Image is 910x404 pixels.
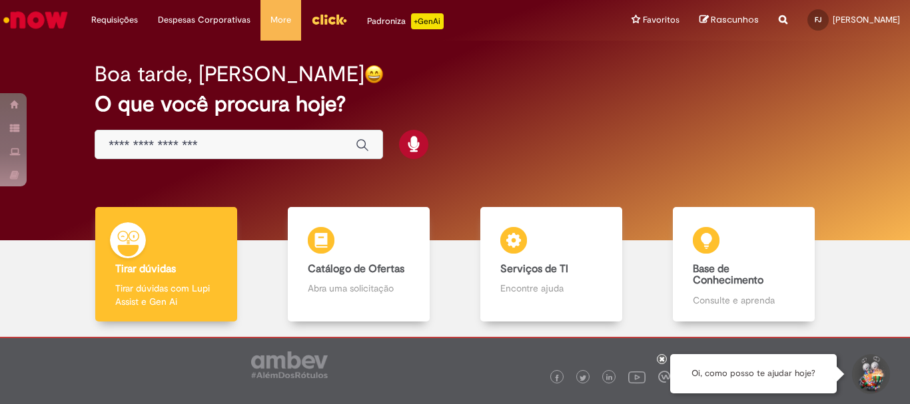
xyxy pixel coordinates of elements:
[115,262,176,276] b: Tirar dúvidas
[1,7,70,33] img: ServiceNow
[308,262,404,276] b: Catálogo de Ofertas
[580,375,586,381] img: logo_footer_twitter.png
[411,13,444,29] p: +GenAi
[500,262,568,276] b: Serviços de TI
[500,282,602,295] p: Encontre ajuda
[628,368,646,385] img: logo_footer_youtube.png
[308,282,409,295] p: Abra uma solicitação
[311,9,347,29] img: click_logo_yellow_360x200.png
[850,354,890,394] button: Iniciar Conversa de Suporte
[91,13,138,27] span: Requisições
[643,13,680,27] span: Favoritos
[262,207,455,322] a: Catálogo de Ofertas Abra uma solicitação
[70,207,262,322] a: Tirar dúvidas Tirar dúvidas com Lupi Assist e Gen Ai
[554,375,560,381] img: logo_footer_facebook.png
[270,13,291,27] span: More
[251,351,328,378] img: logo_footer_ambev_rotulo_gray.png
[606,374,613,382] img: logo_footer_linkedin.png
[115,282,217,308] p: Tirar dúvidas com Lupi Assist e Gen Ai
[95,93,815,116] h2: O que você procura hoje?
[364,65,384,84] img: happy-face.png
[95,63,364,86] h2: Boa tarde, [PERSON_NAME]
[455,207,648,322] a: Serviços de TI Encontre ajuda
[815,15,821,24] span: FJ
[711,13,759,26] span: Rascunhos
[658,371,670,383] img: logo_footer_workplace.png
[693,294,794,307] p: Consulte e aprenda
[648,207,840,322] a: Base de Conhecimento Consulte e aprenda
[158,13,250,27] span: Despesas Corporativas
[670,354,837,393] div: Oi, como posso te ajudar hoje?
[833,14,900,25] span: [PERSON_NAME]
[693,262,763,288] b: Base de Conhecimento
[699,14,759,27] a: Rascunhos
[367,13,444,29] div: Padroniza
